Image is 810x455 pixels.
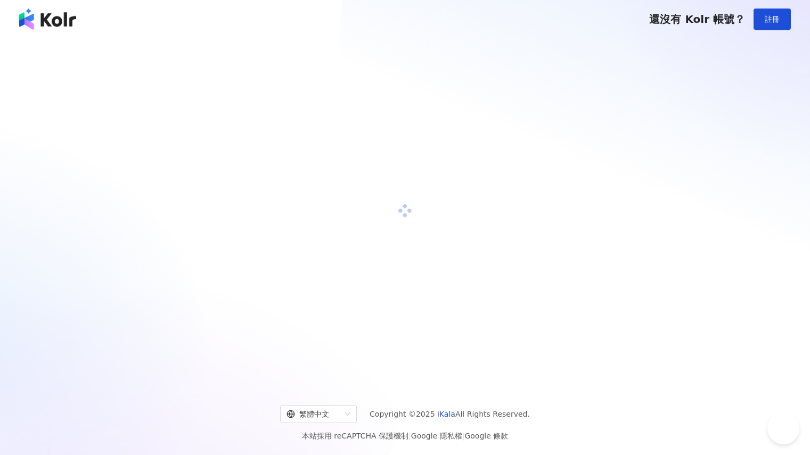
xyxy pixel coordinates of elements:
button: 註冊 [754,9,791,30]
span: 註冊 [765,15,780,23]
a: Google 隱私權 [411,432,462,440]
span: | [462,432,465,440]
span: | [408,432,411,440]
div: 繁體中文 [287,406,341,423]
span: 還沒有 Kolr 帳號？ [649,13,745,26]
img: logo [19,9,76,30]
span: 本站採用 reCAPTCHA 保護機制 [302,429,508,442]
a: Google 條款 [464,432,508,440]
iframe: Help Scout Beacon - Open [767,412,799,444]
span: Copyright © 2025 All Rights Reserved. [370,408,530,420]
a: iKala [437,410,455,418]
